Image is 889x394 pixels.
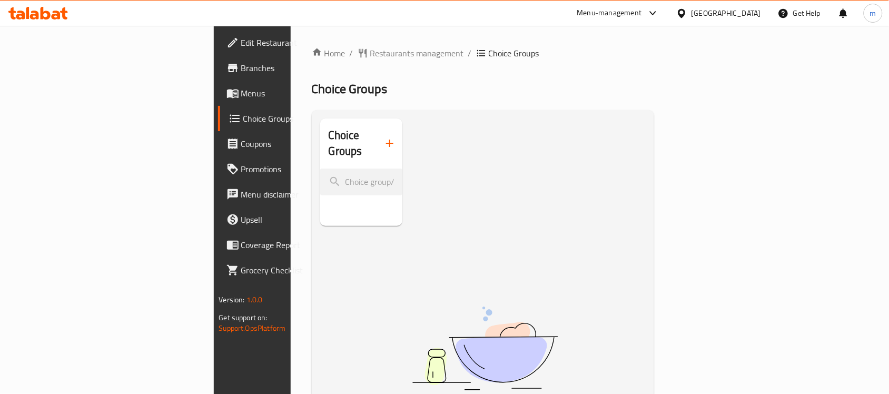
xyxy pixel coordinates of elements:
[320,169,403,195] input: search
[692,7,761,19] div: [GEOGRAPHIC_DATA]
[241,36,354,49] span: Edit Restaurant
[219,293,245,307] span: Version:
[241,239,354,251] span: Coverage Report
[218,156,362,182] a: Promotions
[218,81,362,106] a: Menus
[241,163,354,175] span: Promotions
[219,321,286,335] a: Support.OpsPlatform
[243,112,354,125] span: Choice Groups
[241,264,354,277] span: Grocery Checklist
[218,131,362,156] a: Coupons
[218,30,362,55] a: Edit Restaurant
[241,137,354,150] span: Coupons
[218,207,362,232] a: Upsell
[577,7,642,19] div: Menu-management
[489,47,539,60] span: Choice Groups
[241,87,354,100] span: Menus
[218,55,362,81] a: Branches
[870,7,876,19] span: m
[312,47,655,60] nav: breadcrumb
[218,258,362,283] a: Grocery Checklist
[241,62,354,74] span: Branches
[219,311,268,324] span: Get support on:
[370,47,464,60] span: Restaurants management
[468,47,472,60] li: /
[246,293,263,307] span: 1.0.0
[218,182,362,207] a: Menu disclaimer
[218,232,362,258] a: Coverage Report
[241,213,354,226] span: Upsell
[358,47,464,60] a: Restaurants management
[218,106,362,131] a: Choice Groups
[241,188,354,201] span: Menu disclaimer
